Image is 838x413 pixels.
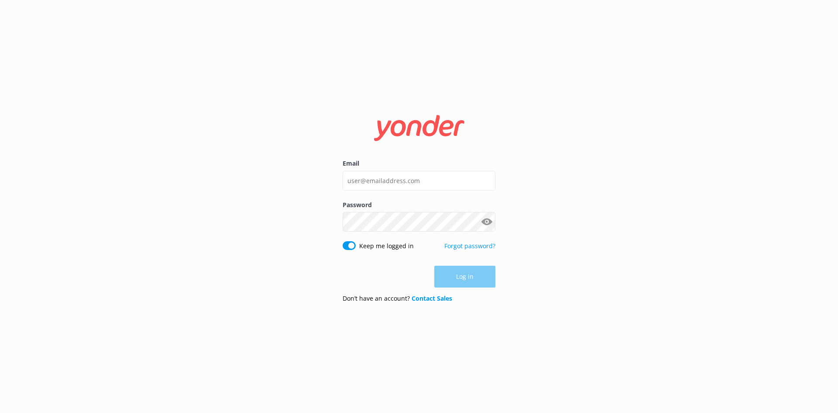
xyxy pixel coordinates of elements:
[343,200,495,210] label: Password
[478,213,495,231] button: Show password
[444,242,495,250] a: Forgot password?
[359,241,414,251] label: Keep me logged in
[343,294,452,303] p: Don’t have an account?
[343,159,495,168] label: Email
[343,171,495,191] input: user@emailaddress.com
[412,294,452,302] a: Contact Sales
